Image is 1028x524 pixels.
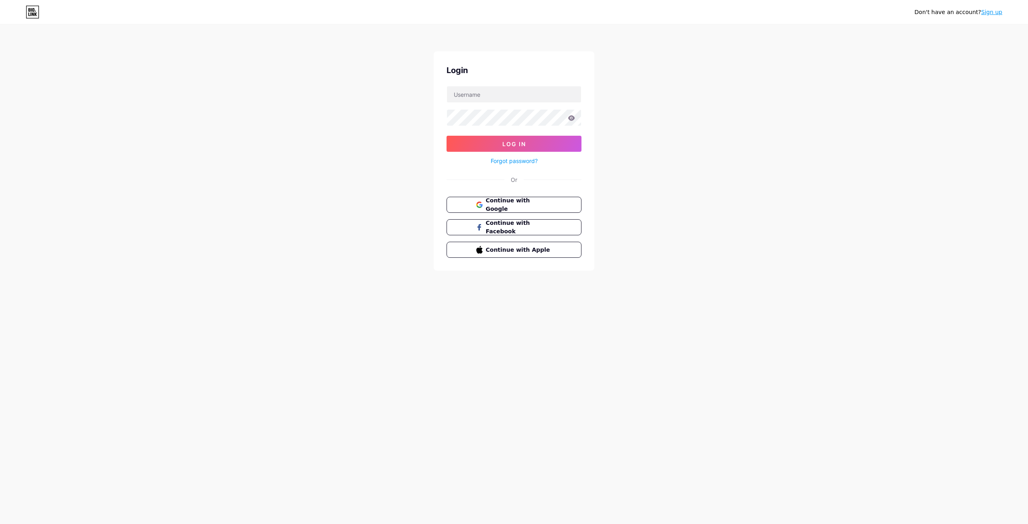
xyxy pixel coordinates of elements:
div: Don't have an account? [914,8,1002,16]
button: Continue with Apple [447,242,581,258]
div: Or [511,175,517,184]
button: Log In [447,136,581,152]
span: Log In [502,141,526,147]
a: Sign up [981,9,1002,15]
span: Continue with Google [486,196,552,213]
span: Continue with Apple [486,246,552,254]
input: Username [447,86,581,102]
div: Login [447,64,581,76]
a: Forgot password? [491,157,538,165]
button: Continue with Facebook [447,219,581,235]
button: Continue with Google [447,197,581,213]
span: Continue with Facebook [486,219,552,236]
